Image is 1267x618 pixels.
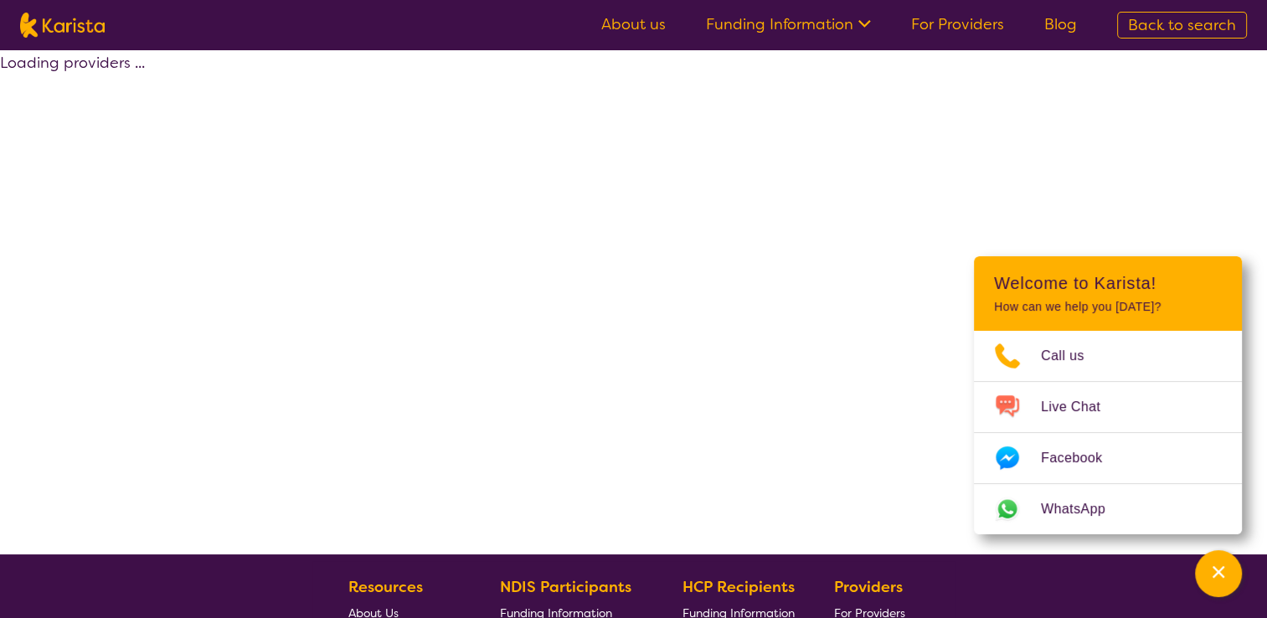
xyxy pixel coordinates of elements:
[994,273,1222,293] h2: Welcome to Karista!
[994,300,1222,314] p: How can we help you [DATE]?
[1041,343,1105,368] span: Call us
[1117,12,1247,39] a: Back to search
[706,14,871,34] a: Funding Information
[1195,550,1242,597] button: Channel Menu
[974,331,1242,534] ul: Choose channel
[20,13,105,38] img: Karista logo
[974,484,1242,534] a: Web link opens in a new tab.
[1128,15,1236,35] span: Back to search
[1041,497,1125,522] span: WhatsApp
[348,577,423,597] b: Resources
[1041,445,1122,471] span: Facebook
[834,577,903,597] b: Providers
[1041,394,1120,420] span: Live Chat
[974,256,1242,534] div: Channel Menu
[1044,14,1077,34] a: Blog
[911,14,1004,34] a: For Providers
[601,14,666,34] a: About us
[500,577,631,597] b: NDIS Participants
[682,577,795,597] b: HCP Recipients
